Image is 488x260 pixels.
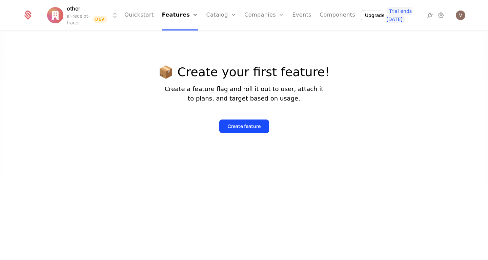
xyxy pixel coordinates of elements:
img: other [47,7,63,23]
span: other [67,4,80,13]
a: Trial ends [DATE] [386,7,423,23]
p: Create a feature flag and roll it out to user, attach it to plans, and target based on usage. [158,84,330,103]
a: Integrations [426,11,434,19]
img: Vincent Guzman [456,10,465,20]
div: Create feature [228,123,261,130]
button: Open user button [456,10,465,20]
button: Upgrade [361,10,389,20]
button: Select environment [49,4,119,26]
p: 📦 Create your first feature! [158,65,330,79]
span: Dev [93,16,107,23]
a: Settings [437,11,445,19]
div: ai-receipt-tracer [67,13,90,26]
span: Trial ends [DATE] [386,7,412,23]
button: Create feature [219,120,269,133]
